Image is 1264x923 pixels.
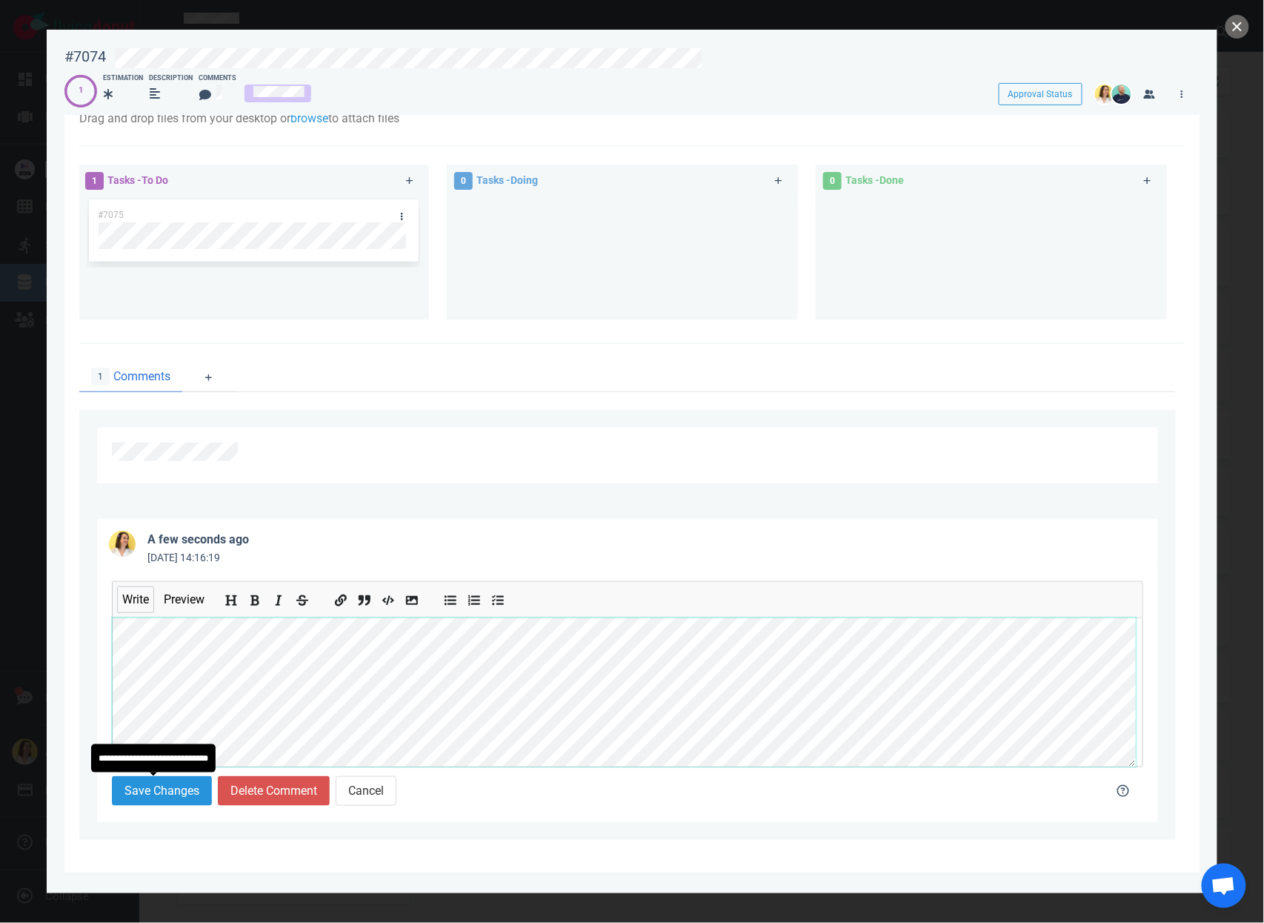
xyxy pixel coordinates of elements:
[403,589,421,606] button: Add image
[1112,85,1131,104] img: 26
[476,174,538,186] span: Tasks - Doing
[199,73,236,84] div: Comments
[1095,85,1114,104] img: 26
[1202,864,1246,908] div: Ouvrir le chat
[159,586,210,613] button: Preview
[112,776,212,806] button: Save Changes
[270,589,287,606] button: Add italic text
[149,73,193,84] div: Description
[113,368,170,386] span: Comments
[85,172,104,190] span: 1
[823,172,842,190] span: 0
[999,83,1082,105] button: Approval Status
[98,210,124,220] span: #7075
[147,552,220,563] small: [DATE] 14:16:19
[356,589,373,606] button: Insert a quote
[845,174,904,186] span: Tasks - Done
[489,589,507,606] button: Add checked list
[147,531,249,549] div: a few seconds ago
[117,586,154,613] button: Write
[336,776,396,806] button: Cancel
[218,776,330,806] button: Delete Comment
[332,589,350,606] button: Add a link
[442,589,459,606] button: Add unordered list
[64,47,106,66] div: #7074
[79,111,290,125] span: Drag and drop files from your desktop or
[290,111,328,125] a: browse
[1225,15,1249,39] button: close
[107,174,168,186] span: Tasks - To Do
[103,73,143,84] div: Estimation
[454,172,473,190] span: 0
[109,531,136,558] img: 36
[79,85,83,97] div: 1
[246,589,264,606] button: Add bold text
[328,111,399,125] span: to attach files
[465,589,483,606] button: Add ordered list
[91,368,110,386] span: 1
[222,589,240,606] button: Add header
[293,589,311,606] button: Add strikethrough text
[379,589,397,606] button: Insert code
